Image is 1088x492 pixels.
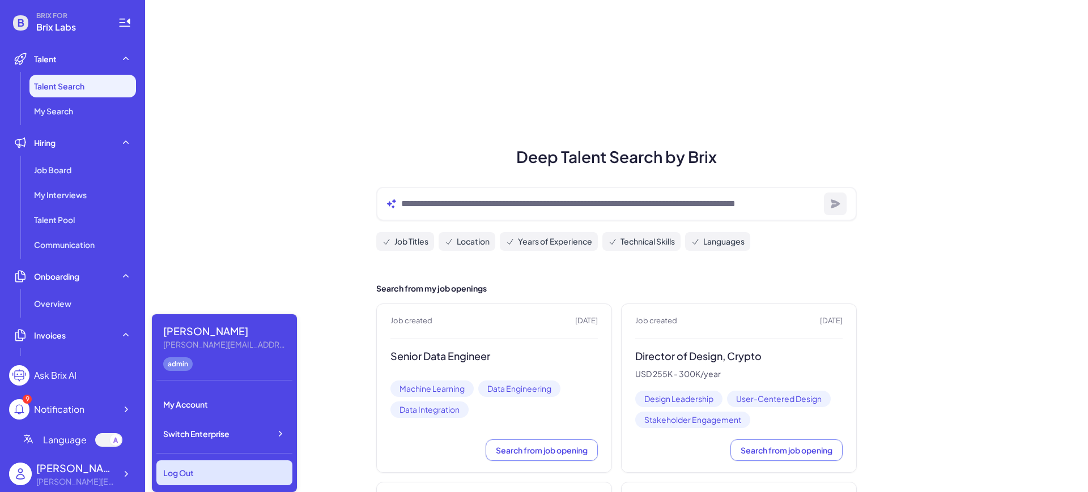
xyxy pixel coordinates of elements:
h3: Senior Data Engineer [390,350,598,363]
span: Design Leadership [635,391,722,407]
h1: Deep Talent Search by Brix [363,145,870,169]
span: Talent [34,53,57,65]
span: Search from job opening [741,445,832,455]
span: [DATE] [575,315,598,327]
span: Onboarding [34,271,79,282]
span: Job created [390,315,432,327]
span: Stakeholder Engagement [635,412,750,428]
span: Years of Experience [518,236,592,247]
div: Notification [34,403,84,416]
span: Search from job opening [496,445,588,455]
span: My Interviews [34,189,87,200]
span: Invoices [34,330,66,341]
span: Job Titles [394,236,428,247]
h3: Director of Design, Crypto [635,350,843,363]
p: USD 255K - 300K/year [635,369,843,379]
div: 9 [23,395,32,404]
span: Languages [703,236,745,247]
span: BRIX FOR [36,11,104,20]
span: Language [43,433,87,447]
span: Switch Enterprise [163,428,229,439]
div: Ask Brix AI [34,369,76,382]
span: Data Integration [390,401,469,418]
span: Brix Labs [36,20,104,34]
span: Talent Search [34,80,84,92]
h2: Search from my job openings [376,283,857,294]
span: Technical Skills [620,236,675,247]
span: User-Centered Design [727,391,831,407]
img: user_logo.png [9,463,32,485]
span: My Search [34,105,73,117]
span: Job Board [34,164,71,176]
button: Search from job opening [486,439,598,461]
div: Shuwei Yang [36,460,116,476]
span: Hiring [34,137,56,148]
button: Search from job opening [730,439,843,461]
span: Data Engineering [478,380,560,397]
span: Communication [34,239,95,250]
div: admin [163,357,193,371]
span: Machine Learning [390,380,474,397]
span: Job created [635,315,677,327]
div: Shuwei Yang [163,323,288,339]
span: [DATE] [820,315,843,327]
div: carol@joinbrix.com [36,476,116,487]
div: carol@joinbrix.com [163,339,288,350]
div: Log Out [156,460,292,485]
span: Location [457,236,490,247]
div: My Account [156,392,292,417]
span: Overview [34,298,71,309]
span: Talent Pool [34,214,75,225]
